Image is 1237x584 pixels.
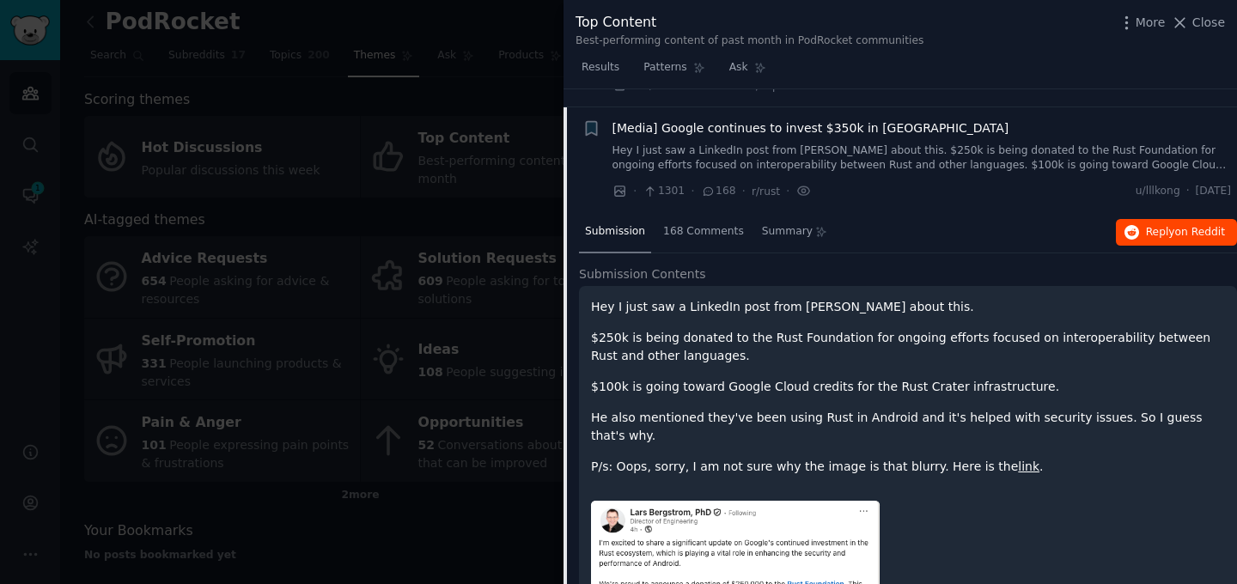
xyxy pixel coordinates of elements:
[786,182,789,200] span: ·
[591,458,1225,476] p: P/s: Oops, sorry, I am not sure why the image is that blurry. Here is the .
[576,33,923,49] div: Best-performing content of past month in PodRocket communities
[1116,219,1237,246] button: Replyon Reddit
[1136,184,1180,199] span: u/lllkong
[752,186,780,198] span: r/rust
[1175,226,1225,238] span: on Reddit
[576,54,625,89] a: Results
[1136,14,1166,32] span: More
[633,182,637,200] span: ·
[591,378,1225,396] p: $100k is going toward Google Cloud credits for the Rust Crater infrastructure.
[637,54,710,89] a: Patterns
[591,409,1225,445] p: He also mentioned they've been using Rust in Android and it's helped with security issues. So I g...
[643,60,686,76] span: Patterns
[1018,459,1039,473] a: link
[585,224,645,240] span: Submission
[1186,184,1190,199] span: ·
[582,60,619,76] span: Results
[1171,14,1225,32] button: Close
[741,182,745,200] span: ·
[643,184,685,199] span: 1301
[1118,14,1166,32] button: More
[663,224,744,240] span: 168 Comments
[591,329,1225,365] p: $250k is being donated to the Rust Foundation for ongoing efforts focused on interoperability bet...
[1196,184,1231,199] span: [DATE]
[1192,14,1225,32] span: Close
[752,80,851,92] span: r/ExperiencedDevs
[762,224,813,240] span: Summary
[591,298,1225,316] p: Hey I just saw a LinkedIn post from [PERSON_NAME] about this.
[691,182,694,200] span: ·
[612,119,1009,137] a: [Media] Google continues to invest $350k in [GEOGRAPHIC_DATA]
[612,143,1232,173] a: Hey I just saw a LinkedIn post from [PERSON_NAME] about this. $250k is being donated to the Rust ...
[579,265,706,283] span: Submission Contents
[701,184,736,199] span: 168
[1146,225,1225,240] span: Reply
[723,54,772,89] a: Ask
[729,60,748,76] span: Ask
[576,12,923,33] div: Top Content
